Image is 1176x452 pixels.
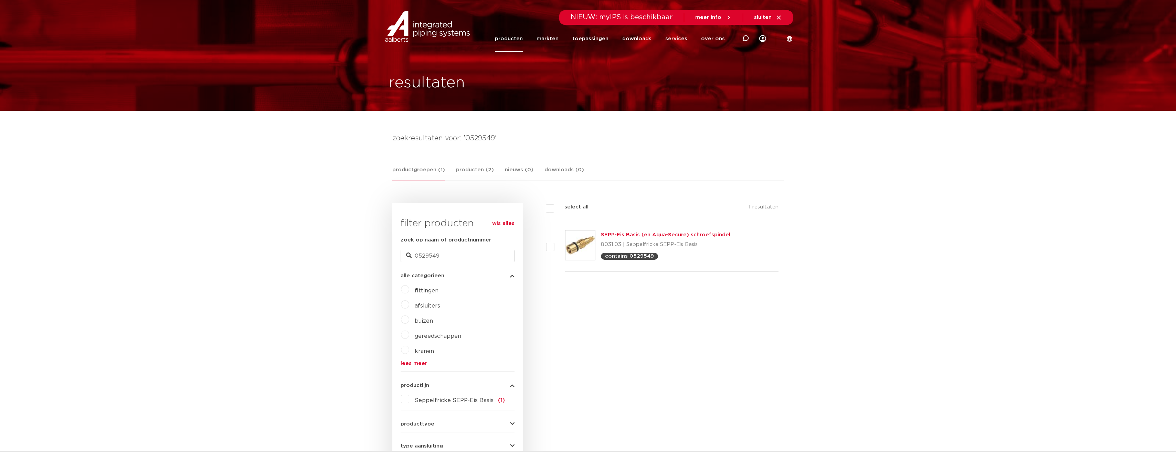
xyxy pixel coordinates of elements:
[401,383,515,388] button: productlijn
[554,203,589,211] label: select all
[401,273,515,278] button: alle categorieën
[401,250,515,262] input: zoeken
[695,14,732,21] a: meer info
[456,166,494,181] a: producten (2)
[537,25,559,52] a: markten
[605,254,654,259] p: contains 0529549
[401,217,515,230] h3: filter producten
[495,25,523,52] a: producten
[401,361,515,366] a: lees meer
[754,14,782,21] a: sluiten
[492,219,515,228] a: wis alles
[505,166,533,181] a: nieuws (0)
[415,333,461,339] a: gereedschappen
[498,398,505,403] span: (1)
[665,25,687,52] a: services
[565,230,595,260] img: Thumbnail for SEPP-Eis Basis (en Aqua-Secure) schroefspindel
[401,443,443,449] span: type aansluiting
[749,203,778,214] p: 1 resultaten
[572,25,608,52] a: toepassingen
[401,236,491,244] label: zoek op naam of productnummer
[754,15,772,20] span: sluiten
[415,318,433,324] a: buizen
[544,166,584,181] a: downloads (0)
[392,133,784,144] h4: zoekresultaten voor: '0529549'
[401,421,515,427] button: producttype
[571,14,673,21] span: NIEUW: myIPS is beschikbaar
[401,383,429,388] span: productlijn
[701,25,725,52] a: over ons
[622,25,651,52] a: downloads
[601,239,730,250] p: 8031.03 | Seppelfricke SEPP-Eis Basis
[392,166,445,181] a: productgroepen (1)
[601,232,730,237] a: SEPP-Eis Basis (en Aqua-Secure) schroefspindel
[495,25,725,52] nav: Menu
[401,443,515,449] button: type aansluiting
[401,273,444,278] span: alle categorieën
[695,15,721,20] span: meer info
[415,398,494,403] span: Seppelfricke SEPP-Eis Basis
[415,303,440,309] a: afsluiters
[401,421,434,427] span: producttype
[415,348,434,354] a: kranen
[389,72,465,94] h1: resultaten
[415,288,438,293] a: fittingen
